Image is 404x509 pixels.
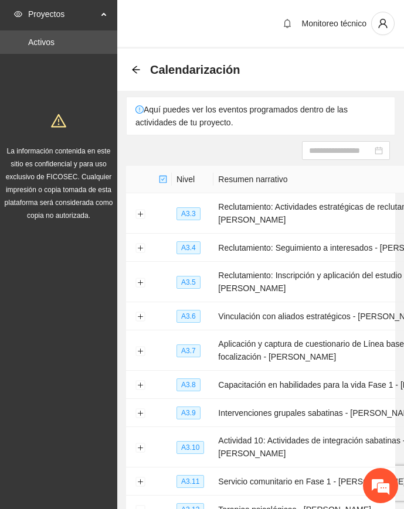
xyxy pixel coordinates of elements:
[278,14,297,33] button: bell
[176,475,204,488] span: A3.11
[135,209,145,218] button: Expand row
[301,19,366,28] span: Monitoreo técnico
[127,97,395,135] div: Aquí puedes ver los eventos programados dentro de las actividades de tu proyecto.
[28,37,55,47] a: Activos
[131,65,141,75] div: Back
[176,406,201,419] span: A3.9
[28,2,97,26] span: Proyectos
[150,60,240,79] span: Calendarización
[176,207,201,220] span: A3.3
[135,346,145,356] button: Expand row
[135,443,145,452] button: Expand row
[176,276,201,289] span: A3.5
[14,10,22,18] span: eye
[159,175,167,183] span: check-square
[135,105,144,114] span: exclamation-circle
[176,344,201,357] span: A3.7
[135,477,145,487] button: Expand row
[176,310,201,323] span: A3.6
[131,65,141,74] span: arrow-left
[135,244,145,253] button: Expand row
[135,278,145,287] button: Expand row
[176,441,204,454] span: A3.10
[176,378,201,391] span: A3.8
[135,312,145,322] button: Expand row
[372,18,394,29] span: user
[176,241,201,254] span: A3.4
[172,166,213,193] th: Nivel
[5,147,113,220] span: La información contenida en este sitio es confidencial y para uso exclusivo de FICOSEC. Cualquier...
[279,19,296,28] span: bell
[51,113,66,128] span: warning
[135,409,145,418] button: Expand row
[135,381,145,390] button: Expand row
[371,12,395,35] button: user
